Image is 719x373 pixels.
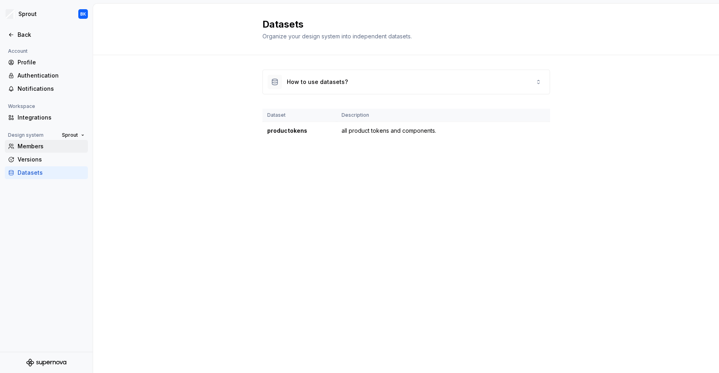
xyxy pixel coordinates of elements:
a: Notifications [5,82,88,95]
div: Versions [18,156,85,164]
div: BK [80,11,86,17]
span: Sprout [62,132,78,138]
div: Authentication [18,72,85,80]
a: Profile [5,56,88,69]
th: Description [337,109,550,122]
a: Authentication [5,69,88,82]
div: Account [5,46,31,56]
h2: Datasets [262,18,540,31]
div: Datasets [18,169,85,177]
a: Versions [5,153,88,166]
button: SproutBK [2,5,91,23]
a: Members [5,140,88,153]
div: How to use datasets? [287,78,348,86]
div: Profile [18,58,85,66]
div: Design system [5,130,47,140]
div: Back [18,31,85,39]
div: Integrations [18,114,85,122]
div: Sprout [18,10,37,18]
img: b6c2a6ff-03c2-4811-897b-2ef07e5e0e51.png [6,9,15,19]
a: Integrations [5,111,88,124]
td: all product tokens and components. [337,122,550,140]
svg: Supernova Logo [26,359,66,367]
a: Datasets [5,166,88,179]
span: Organize your design system into independent datasets. [262,33,412,40]
a: Back [5,28,88,41]
th: Dataset [262,109,337,122]
div: Notifications [18,85,85,93]
div: productokens [267,127,332,135]
div: Members [18,142,85,150]
div: Workspace [5,102,38,111]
